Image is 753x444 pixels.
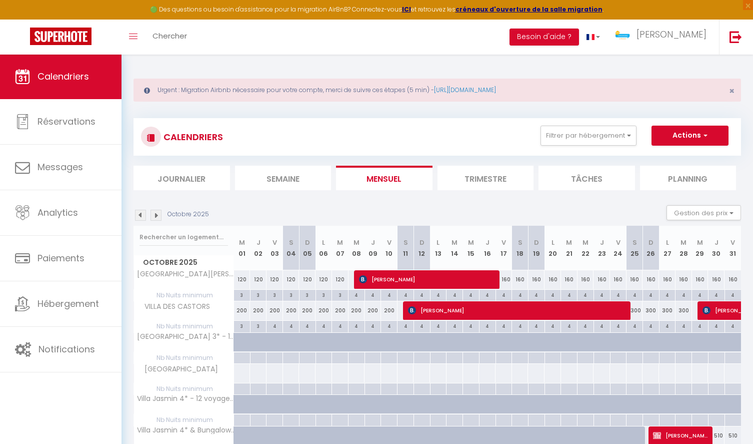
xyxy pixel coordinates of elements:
div: 200 [234,301,250,320]
div: 4 [381,321,397,330]
div: 3 [234,321,250,330]
a: [URL][DOMAIN_NAME] [434,86,496,94]
div: 200 [348,301,365,320]
span: Nb Nuits minimum [134,290,233,301]
a: créneaux d'ouverture de la salle migration [455,5,602,14]
span: Octobre 2025 [134,255,233,270]
div: 4 [577,321,593,330]
th: 04 [283,226,299,270]
div: 4 [397,290,413,299]
span: Villa Jasmin 4* - 12 voyageurs [135,395,235,402]
div: 4 [463,290,479,299]
abbr: D [534,238,539,247]
div: 4 [659,290,675,299]
span: Analytics [37,206,78,219]
div: 4 [266,321,282,330]
li: Semaine [235,166,331,190]
th: 12 [413,226,430,270]
th: 22 [577,226,594,270]
div: 4 [528,321,544,330]
div: 160 [577,270,594,289]
th: 16 [479,226,495,270]
div: 160 [724,270,741,289]
th: 15 [463,226,479,270]
div: 120 [283,270,299,289]
div: 4 [365,290,381,299]
div: 4 [496,321,512,330]
div: 4 [479,290,495,299]
div: 4 [561,321,577,330]
span: Réservations [37,115,95,128]
span: Calendriers [37,70,89,83]
div: 4 [299,321,315,330]
th: 05 [299,226,315,270]
div: 4 [528,290,544,299]
th: 23 [593,226,610,270]
abbr: V [272,238,277,247]
a: ... [PERSON_NAME] [607,20,719,55]
abbr: S [403,238,408,247]
div: 4 [561,290,577,299]
li: Trimestre [437,166,534,190]
div: 4 [594,321,610,330]
abbr: D [648,238,653,247]
abbr: S [289,238,293,247]
div: 160 [528,270,544,289]
abbr: M [353,238,359,247]
div: 300 [642,301,659,320]
div: 4 [430,290,446,299]
div: 4 [626,290,642,299]
div: 4 [512,321,528,330]
span: Hébergement [37,297,99,310]
abbr: M [680,238,686,247]
div: 3 [283,290,299,299]
div: 4 [610,321,626,330]
abbr: D [419,238,424,247]
div: 4 [594,290,610,299]
abbr: V [616,238,620,247]
div: 4 [332,321,348,330]
th: 17 [495,226,512,270]
div: 3 [299,290,315,299]
th: 03 [266,226,283,270]
div: 4 [725,290,741,299]
img: logout [729,31,742,43]
div: 4 [365,321,381,330]
span: Villa Jasmin 4* & Bungalow - 16 voyageurs [135,426,235,434]
div: 200 [266,301,283,320]
abbr: L [551,238,554,247]
div: 4 [283,321,299,330]
a: Chercher [145,20,194,55]
span: Paiements [37,252,84,264]
div: 300 [675,301,692,320]
div: 200 [299,301,315,320]
div: 160 [561,270,577,289]
div: 160 [675,270,692,289]
div: 4 [643,290,659,299]
div: 4 [348,321,364,330]
abbr: M [337,238,343,247]
div: 200 [315,301,332,320]
abbr: J [371,238,375,247]
th: 09 [364,226,381,270]
abbr: M [697,238,703,247]
th: 18 [512,226,528,270]
div: 4 [446,290,462,299]
th: 29 [692,226,708,270]
div: 3 [316,290,332,299]
li: Tâches [538,166,635,190]
div: 4 [675,321,691,330]
abbr: M [582,238,588,247]
div: 4 [610,290,626,299]
h3: CALENDRIERS [161,126,223,148]
abbr: L [322,238,325,247]
div: 160 [692,270,708,289]
th: 08 [348,226,365,270]
th: 25 [626,226,643,270]
th: 28 [675,226,692,270]
div: 160 [659,270,675,289]
div: 200 [250,301,266,320]
div: 200 [364,301,381,320]
div: 3 [250,290,266,299]
abbr: L [436,238,439,247]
